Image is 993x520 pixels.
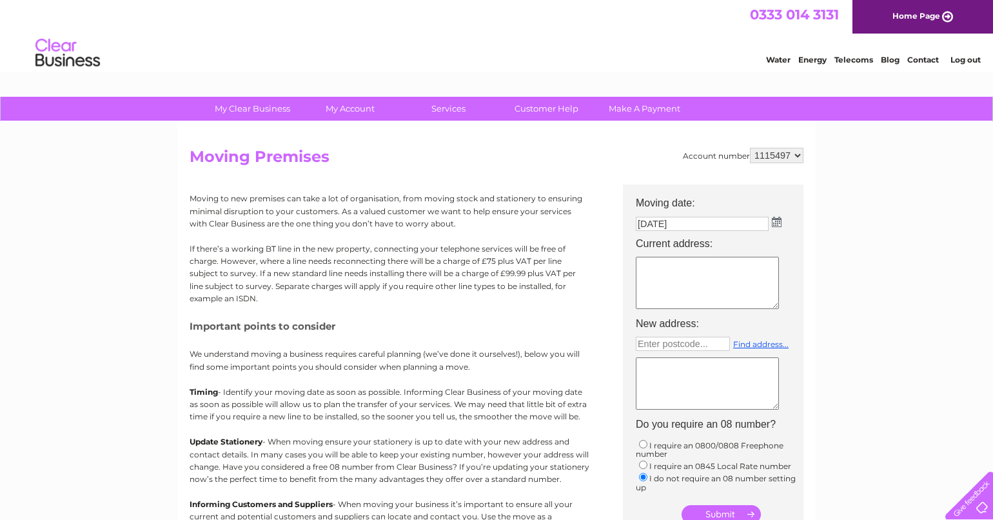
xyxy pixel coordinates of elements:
[950,55,981,65] a: Log out
[297,97,404,121] a: My Account
[190,148,803,172] h2: Moving Premises
[629,435,810,495] td: I require an 0800/0808 Freephone number I require an 0845 Local Rate number I do not require an 0...
[193,7,802,63] div: Clear Business is a trading name of Verastar Limited (registered in [GEOGRAPHIC_DATA] No. 3667643...
[35,34,101,73] img: logo.png
[190,437,262,446] b: Update Stationery
[591,97,698,121] a: Make A Payment
[629,234,810,254] th: Current address:
[629,185,810,213] th: Moving date:
[798,55,827,65] a: Energy
[750,6,839,23] a: 0333 014 3131
[629,314,810,334] th: New address:
[190,499,333,509] b: Informing Customers and Suppliers
[190,321,589,332] h5: Important points to consider
[190,243,589,305] p: If there’s a working BT line in the new property, connecting your telephone services will be free...
[190,348,589,372] p: We understand moving a business requires careful planning (we’ve done it ourselves!), below you w...
[199,97,306,121] a: My Clear Business
[683,148,803,163] div: Account number
[772,217,782,227] img: ...
[766,55,791,65] a: Water
[190,387,218,397] b: Timing
[190,386,589,423] p: - Identify your moving date as soon as possible. Informing Clear Business of your moving date as ...
[629,415,810,434] th: Do you require an 08 number?
[190,192,589,230] p: Moving to new premises can take a lot of organisation, from moving stock and stationery to ensuri...
[493,97,600,121] a: Customer Help
[907,55,939,65] a: Contact
[733,339,789,349] a: Find address...
[881,55,900,65] a: Blog
[834,55,873,65] a: Telecoms
[395,97,502,121] a: Services
[190,435,589,485] p: - When moving ensure your stationery is up to date with your new address and contact details. In ...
